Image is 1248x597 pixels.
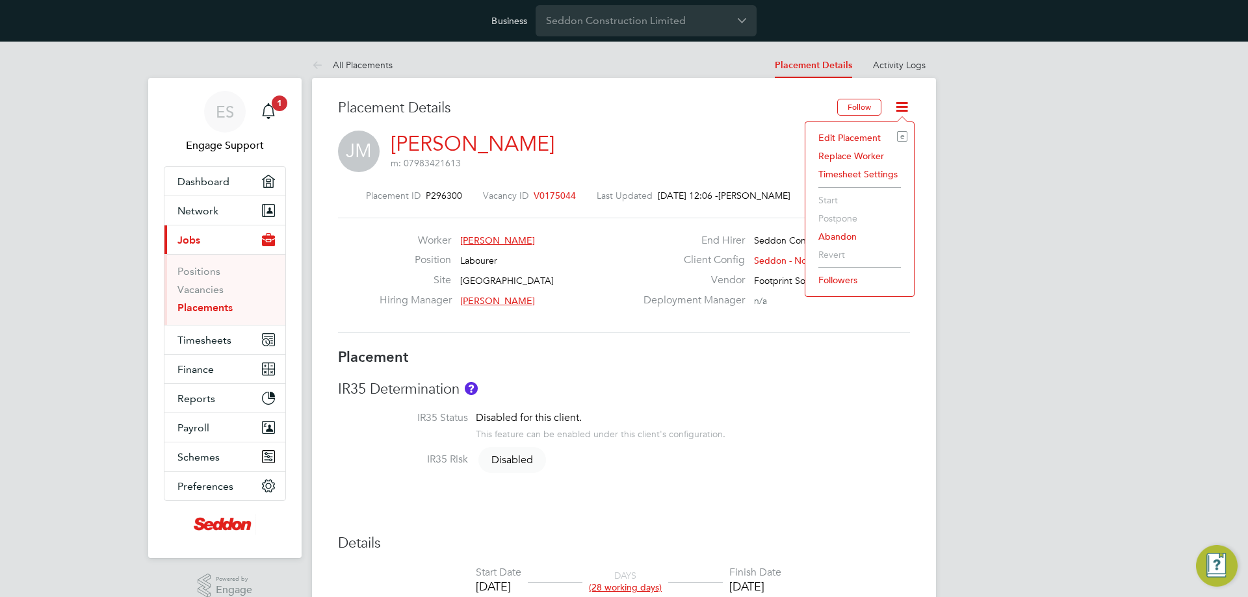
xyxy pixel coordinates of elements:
[729,566,781,579] div: Finish Date
[177,334,231,346] span: Timesheets
[255,91,281,133] a: 1
[177,205,218,217] span: Network
[718,190,790,201] span: [PERSON_NAME]
[164,514,286,535] a: Go to home page
[873,59,926,71] a: Activity Logs
[754,235,875,246] span: Seddon Construction Limited
[164,472,285,500] button: Preferences
[338,411,468,425] label: IR35 Status
[312,59,393,71] a: All Placements
[812,191,907,209] li: Start
[338,534,910,553] h3: Details
[812,246,907,264] li: Revert
[483,190,528,201] label: Vacancy ID
[534,190,576,201] span: V0175044
[391,131,554,157] a: [PERSON_NAME]
[582,570,668,593] div: DAYS
[460,275,554,286] span: [GEOGRAPHIC_DATA]
[272,95,287,111] span: 1
[164,138,286,153] span: Engage Support
[636,273,745,287] label: Vendor
[380,294,451,307] label: Hiring Manager
[897,131,907,142] i: e
[729,579,781,594] div: [DATE]
[460,255,497,266] span: Labourer
[164,384,285,413] button: Reports
[338,99,827,118] h3: Placement Details
[164,225,285,254] button: Jobs
[465,382,478,395] button: About IR35
[194,514,256,535] img: seddonconstruction-logo-retina.png
[636,234,745,248] label: End Hirer
[837,99,881,116] button: Follow
[491,15,527,27] label: Business
[177,265,220,277] a: Positions
[812,147,907,165] li: Replace Worker
[658,190,718,201] span: [DATE] 12:06 -
[1196,545,1238,587] button: Engage Resource Center
[426,190,462,201] span: P296300
[460,235,535,246] span: [PERSON_NAME]
[148,78,302,558] nav: Main navigation
[366,190,421,201] label: Placement ID
[338,380,910,399] h3: IR35 Determination
[164,325,285,354] button: Timesheets
[812,271,907,289] li: Followers
[164,167,285,196] a: Dashboard
[177,301,233,314] a: Placements
[216,574,252,585] span: Powered by
[380,273,451,287] label: Site
[476,411,582,424] span: Disabled for this client.
[177,175,229,188] span: Dashboard
[216,585,252,596] span: Engage
[812,209,907,227] li: Postpone
[338,453,468,466] label: IR35 Risk
[812,227,907,246] li: Abandon
[775,60,852,71] a: Placement Details
[812,129,907,147] li: Edit Placement
[177,451,220,463] span: Schemes
[164,91,286,153] a: ESEngage Support
[589,581,662,593] span: (28 working days)
[812,165,907,183] li: Timesheet Settings
[216,103,234,120] span: ES
[476,579,521,594] div: [DATE]
[754,295,767,307] span: n/a
[177,363,214,375] span: Finance
[754,255,911,266] span: Seddon - North-West Housing Partn…
[460,295,535,307] span: [PERSON_NAME]
[380,234,451,248] label: Worker
[476,566,521,579] div: Start Date
[177,283,224,296] a: Vacancies
[177,234,200,246] span: Jobs
[164,413,285,442] button: Payroll
[338,131,380,172] span: JM
[177,392,215,405] span: Reports
[636,294,745,307] label: Deployment Manager
[380,253,451,267] label: Position
[597,190,653,201] label: Last Updated
[636,253,745,267] label: Client Config
[164,196,285,225] button: Network
[164,254,285,325] div: Jobs
[391,157,461,169] span: m: 07983421613
[338,348,409,366] b: Placement
[177,480,233,492] span: Preferences
[476,425,725,440] div: This feature can be enabled under this client's configuration.
[754,275,896,286] span: Footprint Social Enterprise Limited
[164,355,285,383] button: Finance
[164,442,285,471] button: Schemes
[177,422,209,434] span: Payroll
[478,447,546,473] span: Disabled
